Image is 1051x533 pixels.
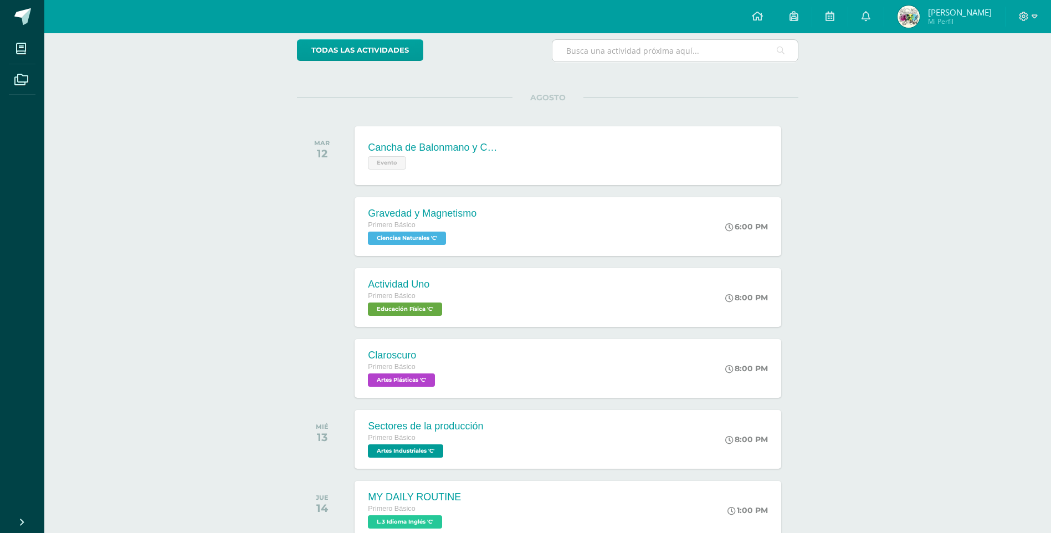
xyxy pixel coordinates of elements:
[368,142,501,153] div: Cancha de Balonmano y Contenido
[297,39,423,61] a: todas las Actividades
[368,373,435,387] span: Artes Plásticas 'C'
[368,292,415,300] span: Primero Básico
[368,515,442,529] span: L.3 Idioma Inglés 'C'
[316,494,329,501] div: JUE
[368,350,438,361] div: Claroscuro
[368,444,443,458] span: Artes Industriales 'C'
[368,491,461,503] div: MY DAILY ROUTINE
[368,156,406,170] span: Evento
[928,7,992,18] span: [PERSON_NAME]
[368,208,476,219] div: Gravedad y Magnetismo
[316,430,329,444] div: 13
[725,293,768,303] div: 8:00 PM
[368,505,415,512] span: Primero Básico
[368,221,415,229] span: Primero Básico
[316,423,329,430] div: MIÉ
[898,6,920,28] img: cedeb14b9879b62c512cb3af10e60089.png
[368,303,442,316] span: Educación Física 'C'
[368,232,446,245] span: Ciencias Naturales 'C'
[725,222,768,232] div: 6:00 PM
[928,17,992,26] span: Mi Perfil
[725,363,768,373] div: 8:00 PM
[314,147,330,160] div: 12
[512,93,583,102] span: AGOSTO
[368,279,445,290] div: Actividad Uno
[368,363,415,371] span: Primero Básico
[314,139,330,147] div: MAR
[368,434,415,442] span: Primero Básico
[316,501,329,515] div: 14
[552,40,798,61] input: Busca una actividad próxima aquí...
[725,434,768,444] div: 8:00 PM
[368,421,483,432] div: Sectores de la producción
[727,505,768,515] div: 1:00 PM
